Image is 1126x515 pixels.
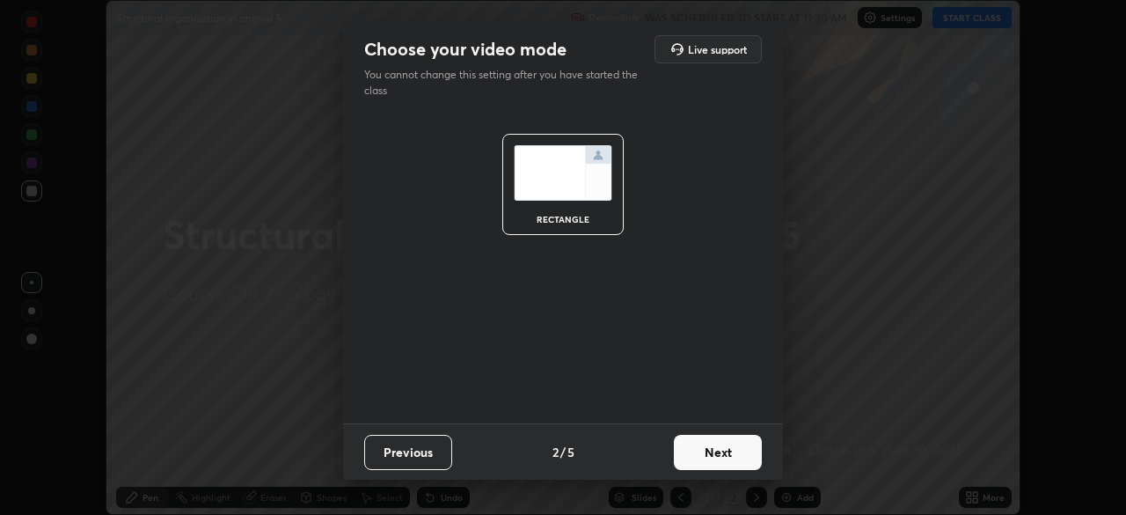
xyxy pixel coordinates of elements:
[560,443,566,461] h4: /
[528,215,598,224] div: rectangle
[688,44,747,55] h5: Live support
[674,435,762,470] button: Next
[552,443,559,461] h4: 2
[514,145,612,201] img: normalScreenIcon.ae25ed63.svg
[364,38,567,61] h2: Choose your video mode
[364,435,452,470] button: Previous
[567,443,574,461] h4: 5
[364,67,649,99] p: You cannot change this setting after you have started the class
